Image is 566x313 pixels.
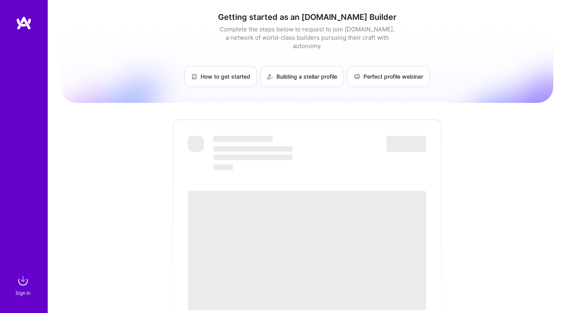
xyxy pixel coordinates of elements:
h1: Getting started as an [DOMAIN_NAME] Builder [61,12,553,22]
a: How to get started [184,66,257,87]
span: ‌ [213,136,273,142]
a: Perfect profile webinar [347,66,430,87]
span: ‌ [188,136,204,152]
span: ‌ [213,146,293,152]
span: ‌ [213,164,233,170]
a: Building a stellar profile [260,66,344,87]
img: logo [16,16,32,30]
img: sign in [15,273,31,289]
div: Complete the steps below to request to join [DOMAIN_NAME], a network of world-class builders purs... [218,25,396,50]
div: Sign In [15,289,31,297]
span: ‌ [188,191,426,310]
img: Building a stellar profile [267,73,273,80]
a: sign inSign In [17,273,31,297]
span: ‌ [213,155,293,160]
img: Perfect profile webinar [354,73,360,80]
span: ‌ [386,136,426,152]
img: How to get started [191,73,197,80]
